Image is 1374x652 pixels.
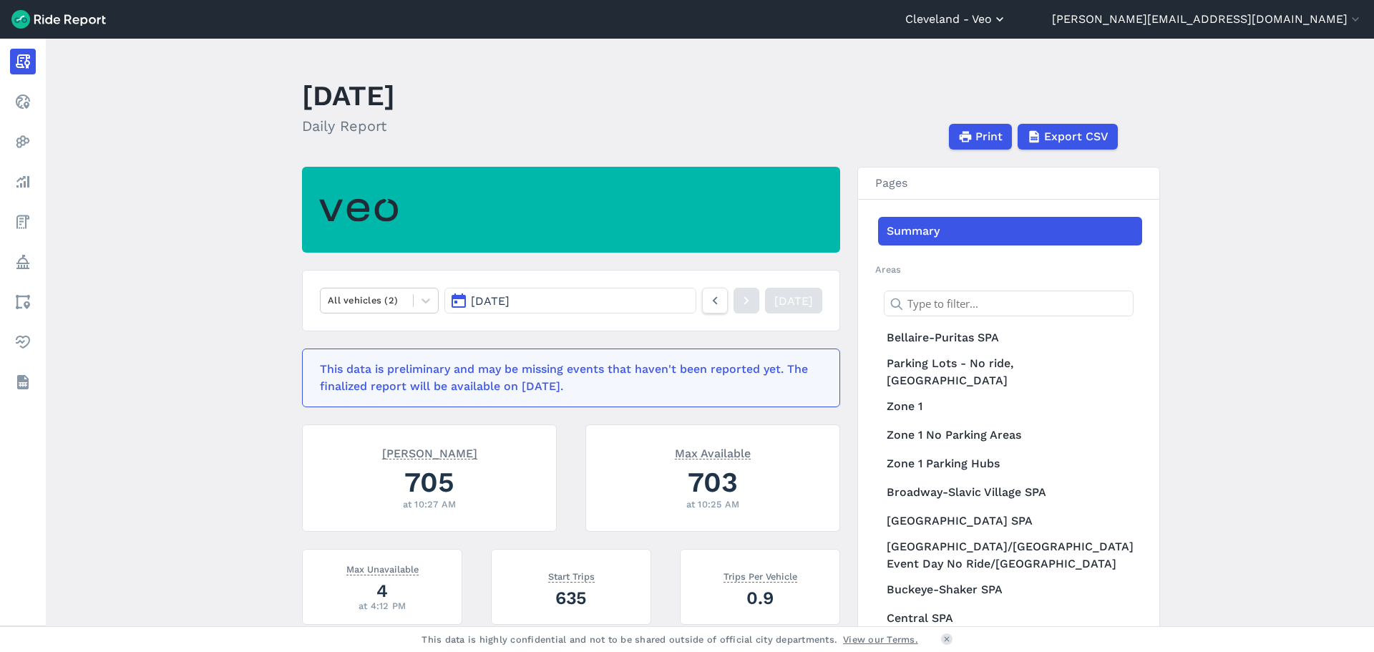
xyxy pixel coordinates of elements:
[1052,11,1363,28] button: [PERSON_NAME][EMAIL_ADDRESS][DOMAIN_NAME]
[858,167,1159,200] h3: Pages
[878,352,1142,392] a: Parking Lots - No ride, [GEOGRAPHIC_DATA]
[878,421,1142,449] a: Zone 1 No Parking Areas
[10,129,36,155] a: Heatmaps
[843,633,918,646] a: View our Terms.
[878,604,1142,633] a: Central SPA
[1018,124,1118,150] button: Export CSV
[878,478,1142,507] a: Broadway-Slavic Village SPA
[603,497,822,511] div: at 10:25 AM
[878,449,1142,478] a: Zone 1 Parking Hubs
[878,392,1142,421] a: Zone 1
[975,128,1003,145] span: Print
[382,445,477,459] span: [PERSON_NAME]
[878,535,1142,575] a: [GEOGRAPHIC_DATA]/[GEOGRAPHIC_DATA] Event Day No Ride/[GEOGRAPHIC_DATA]
[10,249,36,275] a: Policy
[675,445,751,459] span: Max Available
[875,263,1142,276] h2: Areas
[509,585,633,610] div: 635
[320,578,444,603] div: 4
[878,217,1142,245] a: Summary
[548,568,595,583] span: Start Trips
[10,49,36,74] a: Report
[11,10,106,29] img: Ride Report
[320,599,444,613] div: at 4:12 PM
[444,288,696,313] button: [DATE]
[10,209,36,235] a: Fees
[10,169,36,195] a: Analyze
[878,575,1142,604] a: Buckeye-Shaker SPA
[603,462,822,502] div: 703
[10,89,36,115] a: Realtime
[320,361,814,395] div: This data is preliminary and may be missing events that haven't been reported yet. The finalized ...
[320,497,539,511] div: at 10:27 AM
[878,323,1142,352] a: Bellaire-Puritas SPA
[10,329,36,355] a: Health
[302,76,395,115] h1: [DATE]
[10,289,36,315] a: Areas
[320,462,539,502] div: 705
[698,585,822,610] div: 0.9
[319,190,398,230] img: Veo
[949,124,1012,150] button: Print
[765,288,822,313] a: [DATE]
[1044,128,1109,145] span: Export CSV
[878,507,1142,535] a: [GEOGRAPHIC_DATA] SPA
[10,369,36,395] a: Datasets
[471,294,510,308] span: [DATE]
[346,561,419,575] span: Max Unavailable
[884,291,1134,316] input: Type to filter...
[905,11,1007,28] button: Cleveland - Veo
[723,568,797,583] span: Trips Per Vehicle
[302,115,395,137] h2: Daily Report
